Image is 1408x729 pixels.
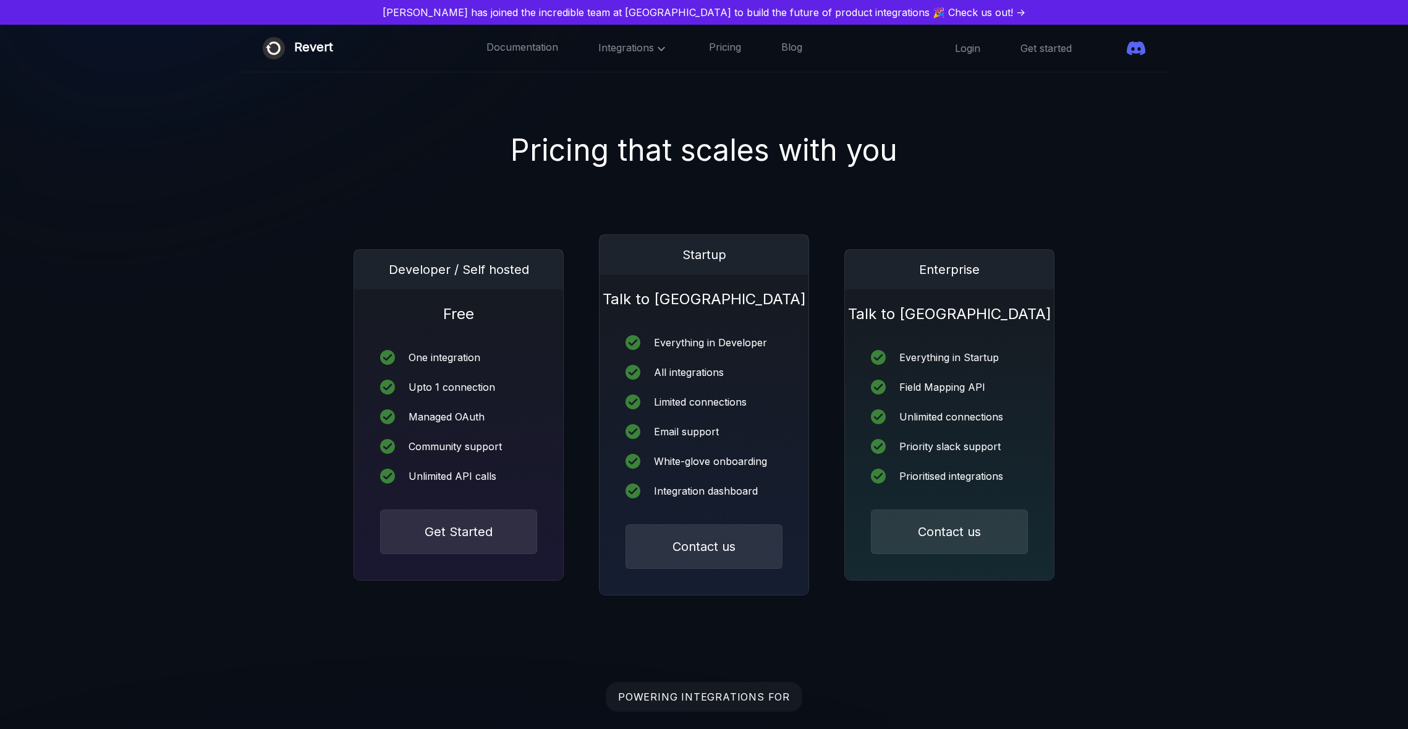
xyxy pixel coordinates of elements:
a: Login [955,41,980,55]
div: Email support [654,427,719,437]
img: icon [626,394,640,409]
div: Unlimited connections [899,412,1003,422]
button: Contact us [871,509,1028,554]
h1: Talk to [GEOGRAPHIC_DATA] [600,275,808,309]
div: Community support [409,441,502,451]
div: Prioritised integrations [899,471,1003,481]
div: Everything in Startup [899,352,999,362]
div: Unlimited API calls [409,471,496,481]
img: icon [871,409,886,424]
button: Get Started [380,509,537,554]
img: Revert logo [263,37,285,59]
img: icon [626,335,640,350]
div: Managed OAuth [409,412,485,422]
img: icon [380,469,395,484]
div: Everything in Developer [654,338,767,347]
div: White-glove onboarding [654,456,767,466]
div: Revert [294,37,333,59]
img: icon [626,365,640,380]
img: icon [871,380,886,394]
h1: Free [354,289,563,324]
div: Developer / Self hosted [354,250,563,289]
img: icon [626,454,640,469]
img: icon [626,484,640,498]
a: Blog [781,40,802,56]
div: Enterprise [845,250,1054,289]
a: Pricing [709,40,741,56]
div: Integration dashboard [654,486,758,496]
img: icon [871,469,886,484]
img: icon [380,409,395,424]
div: Priority slack support [899,441,1001,451]
div: POWERING INTEGRATIONS FOR [606,682,802,712]
a: Documentation [486,40,558,56]
img: icon [871,439,886,454]
img: icon [626,424,640,439]
div: Startup [600,235,808,275]
div: Field Mapping API [899,382,985,392]
div: Upto 1 connection [409,382,495,392]
img: icon [380,380,395,394]
div: Limited connections [654,397,747,407]
button: Contact us [626,524,782,569]
img: icon [871,350,886,365]
h1: Talk to [GEOGRAPHIC_DATA] [845,289,1054,324]
a: [PERSON_NAME] has joined the incredible team at [GEOGRAPHIC_DATA] to build the future of product ... [5,5,1403,20]
a: Get started [1020,41,1072,55]
img: icon [380,439,395,454]
img: icon [380,350,395,365]
div: One integration [409,352,480,362]
span: Integrations [598,41,669,54]
div: All integrations [654,367,724,377]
